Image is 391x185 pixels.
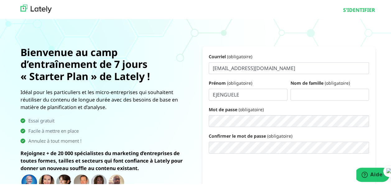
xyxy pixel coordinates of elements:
[209,79,226,85] strong: Prénom
[242,157,336,182] iframe: reCAPTCHA
[21,3,52,12] img: lately_logo_nav.700ca2e7.jpg
[209,52,226,58] strong: Courriel
[209,132,266,138] strong: Confirmer le mot de passe
[21,149,183,170] b: Rejoignez + de 20 000 spécialistes du marketing d’entreprises de toutes formes, tailles et secteu...
[239,105,264,111] span: (obligatoire)
[356,166,389,182] iframe: Ouvre un widget dans lequel vous pouvez trouver plus d’informations
[21,45,193,81] h1: Bienvenue au camp d’entraînement de 7 jours « Starter Plan » de Lately !
[267,132,292,138] span: (obligatoire)
[325,79,350,85] span: (obligatoire)
[28,136,81,143] font: Annulez à tout moment !
[227,79,252,85] span: (obligatoire)
[21,87,193,110] p: Idéal pour les particuliers et les micro-entreprises qui souhaitent réutiliser du contenu de long...
[343,5,375,12] a: S'IDENTIFIER
[28,126,79,133] font: Facile à mettre en place
[227,52,252,58] span: (obligatoire)
[209,105,237,111] strong: Mot de passe
[28,116,54,123] font: Essai gratuit
[291,79,324,85] strong: Nom de famille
